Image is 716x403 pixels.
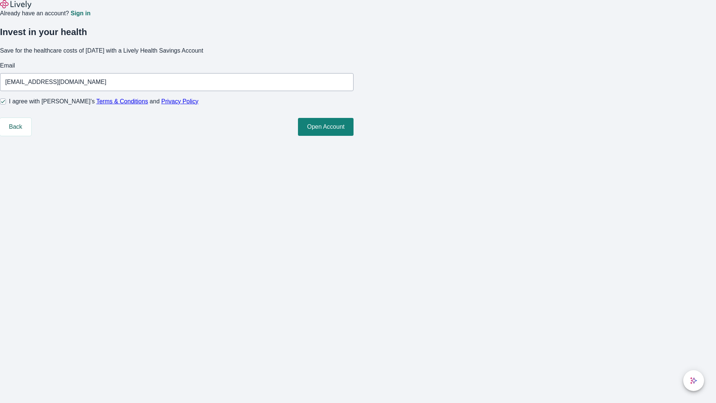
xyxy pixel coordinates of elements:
svg: Lively AI Assistant [690,377,697,384]
button: Open Account [298,118,354,136]
a: Sign in [70,10,90,16]
button: chat [683,370,704,391]
a: Privacy Policy [161,98,199,104]
a: Terms & Conditions [96,98,148,104]
span: I agree with [PERSON_NAME]’s and [9,97,198,106]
